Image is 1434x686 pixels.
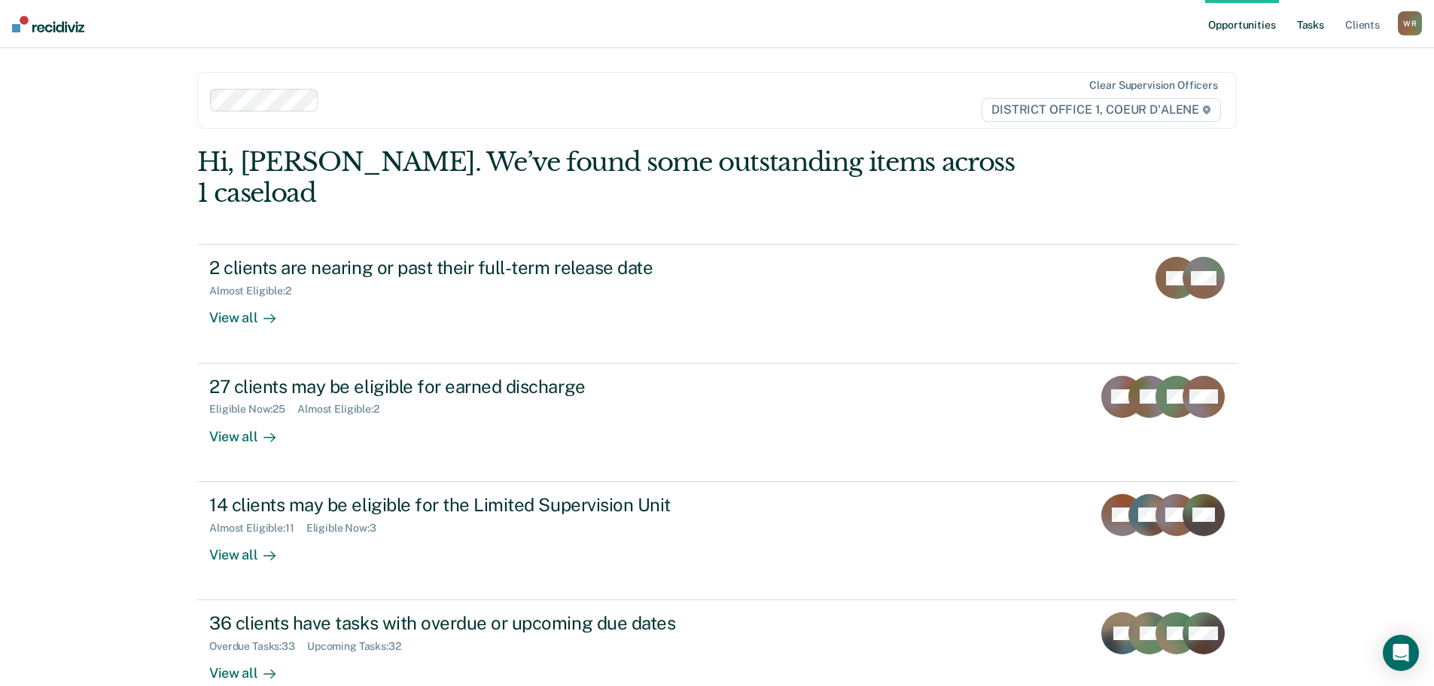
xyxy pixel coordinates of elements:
[297,403,391,416] div: Almost Eligible : 2
[982,98,1221,122] span: DISTRICT OFFICE 1, COEUR D'ALENE
[1383,635,1419,671] div: Open Intercom Messenger
[209,297,294,327] div: View all
[209,612,738,634] div: 36 clients have tasks with overdue or upcoming due dates
[1398,11,1422,35] div: W R
[209,416,294,445] div: View all
[209,653,294,682] div: View all
[209,534,294,563] div: View all
[209,522,306,535] div: Almost Eligible : 11
[12,16,84,32] img: Recidiviz
[209,376,738,398] div: 27 clients may be eligible for earned discharge
[1089,79,1217,92] div: Clear supervision officers
[209,640,307,653] div: Overdue Tasks : 33
[209,257,738,279] div: 2 clients are nearing or past their full-term release date
[307,640,413,653] div: Upcoming Tasks : 32
[306,522,388,535] div: Eligible Now : 3
[209,285,303,297] div: Almost Eligible : 2
[197,482,1237,600] a: 14 clients may be eligible for the Limited Supervision UnitAlmost Eligible:11Eligible Now:3View all
[1398,11,1422,35] button: WR
[197,244,1237,363] a: 2 clients are nearing or past their full-term release dateAlmost Eligible:2View all
[197,147,1029,209] div: Hi, [PERSON_NAME]. We’ve found some outstanding items across 1 caseload
[209,494,738,516] div: 14 clients may be eligible for the Limited Supervision Unit
[197,364,1237,482] a: 27 clients may be eligible for earned dischargeEligible Now:25Almost Eligible:2View all
[209,403,297,416] div: Eligible Now : 25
